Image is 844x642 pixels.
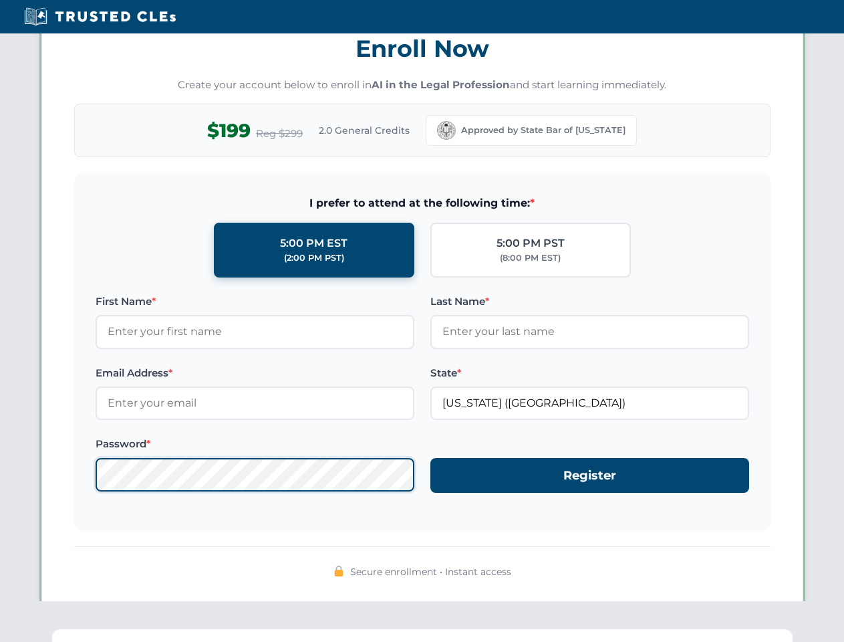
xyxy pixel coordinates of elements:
input: Enter your email [96,387,414,420]
span: $199 [207,116,251,146]
span: Approved by State Bar of [US_STATE] [461,124,625,137]
label: First Name [96,294,414,310]
div: (2:00 PM PST) [284,251,344,265]
div: 5:00 PM PST [497,235,565,252]
img: 🔒 [333,566,344,576]
label: Password [96,436,414,452]
input: Enter your last name [430,315,749,348]
span: 2.0 General Credits [319,123,410,138]
label: State [430,365,749,381]
label: Last Name [430,294,749,310]
button: Register [430,458,749,494]
div: 5:00 PM EST [280,235,347,252]
img: Trusted CLEs [20,7,180,27]
img: California Bar [437,121,456,140]
span: I prefer to attend at the following time: [96,195,749,212]
input: Enter your first name [96,315,414,348]
span: Reg $299 [256,126,303,142]
div: (8:00 PM EST) [500,251,561,265]
span: Secure enrollment • Instant access [350,564,511,579]
p: Create your account below to enroll in and start learning immediately. [74,78,770,93]
label: Email Address [96,365,414,381]
input: California (CA) [430,387,749,420]
strong: AI in the Legal Profession [372,78,510,91]
h3: Enroll Now [74,27,770,70]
